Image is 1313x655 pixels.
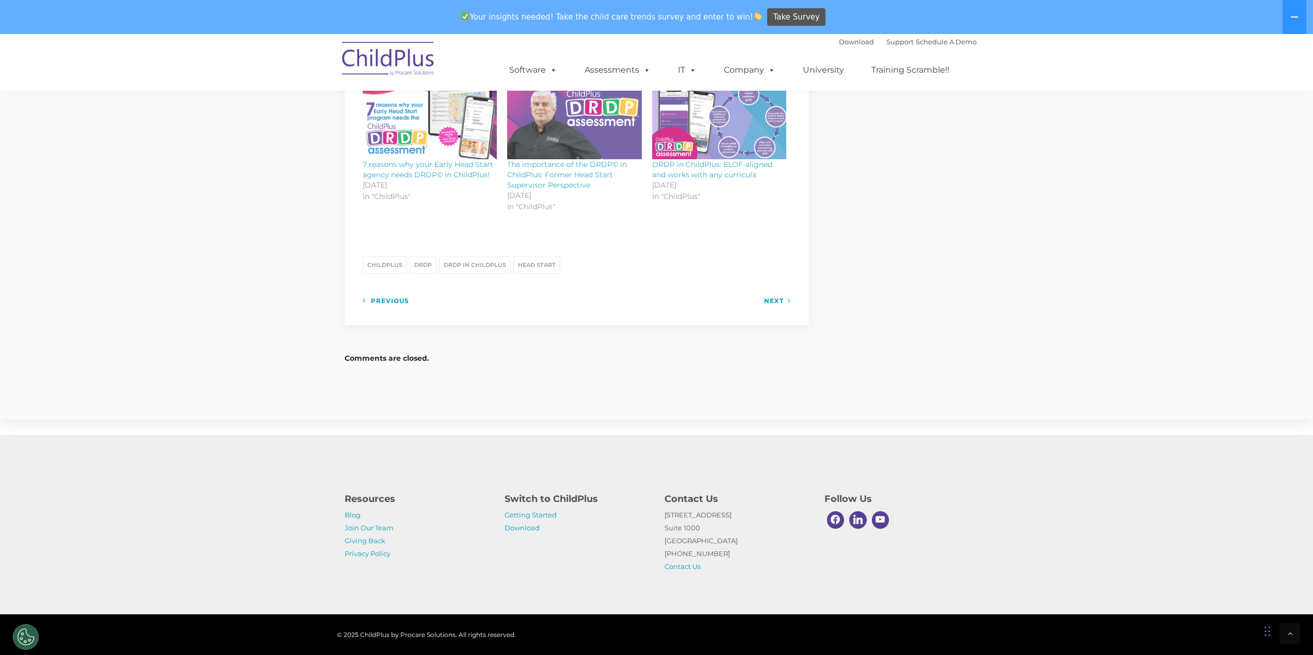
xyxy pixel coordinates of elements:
[345,511,361,519] a: Blog
[507,82,642,159] a: The importance of the DRDP© in ChildPlus: Former Head Start Supervisor Perspective
[886,38,914,46] a: Support
[652,82,787,159] a: DRDP in ChildPlus: ELOF-aligned and works with any curricula
[839,38,977,46] font: |
[507,200,642,213] p: In "ChildPlus"
[574,60,661,80] a: Assessments
[363,180,497,190] time: [DATE]
[513,256,560,274] a: Head Start
[505,492,649,506] h4: Switch to ChildPlus
[457,7,766,27] span: Your insights needed! Take the child care trends survey and enter to win!
[363,190,497,203] p: In "ChildPlus"
[410,256,436,274] a: DRDP
[337,631,516,639] span: © 2025 ChildPlus by Procare Solutions. All rights reserved.
[773,8,820,26] span: Take Survey
[652,160,772,179] a: DRDP in ChildPlus: ELOF-aligned and works with any curricula
[714,60,786,80] a: Company
[345,351,809,365] h5: Comments are closed.
[668,60,707,80] a: IT
[439,256,511,274] a: DRDP in ChildPlus
[652,190,787,203] p: In "ChildPlus"
[499,60,568,80] a: Software
[664,509,809,573] p: [STREET_ADDRESS] Suite 1000 [GEOGRAPHIC_DATA] [PHONE_NUMBER]
[664,562,701,570] a: Contact Us
[505,511,557,519] a: Getting Started
[363,160,493,179] a: 7 reasons why your Early Head Start agency needs DRDP© in ChildPlus!
[861,60,960,80] a: Training Scramble!!
[824,492,969,506] h4: Follow Us
[363,256,407,274] a: ChildPlus
[505,524,540,532] a: Download
[345,549,391,558] a: Privacy Policy
[507,190,642,200] time: [DATE]
[792,60,854,80] a: University
[1261,606,1313,655] iframe: Chat Widget
[916,38,977,46] a: Schedule A Demo
[363,82,497,159] a: 7 reasons why your Early Head Start agency needs DRDP© in ChildPlus!
[507,82,642,159] img: Jose Martinez ChildPlus Software DRDP child assessment
[345,492,489,506] h4: Resources
[345,536,385,545] a: Giving Back
[337,35,440,86] img: ChildPlus by Procare Solutions
[507,160,627,190] a: The importance of the DRDP© in ChildPlus: Former Head Start Supervisor Perspective
[13,624,39,650] button: Cookies Settings
[847,509,869,531] a: Linkedin
[664,492,809,506] h4: Contact Us
[345,524,394,532] a: Join Our Team
[767,8,825,26] a: Take Survey
[839,38,874,46] a: Download
[461,12,469,20] img: ✅
[824,509,847,531] a: Facebook
[754,12,761,20] img: 👏
[869,509,892,531] a: Youtube
[764,294,791,307] a: Next
[363,294,409,307] a: Previous
[1265,616,1271,647] div: Drag
[652,180,787,190] time: [DATE]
